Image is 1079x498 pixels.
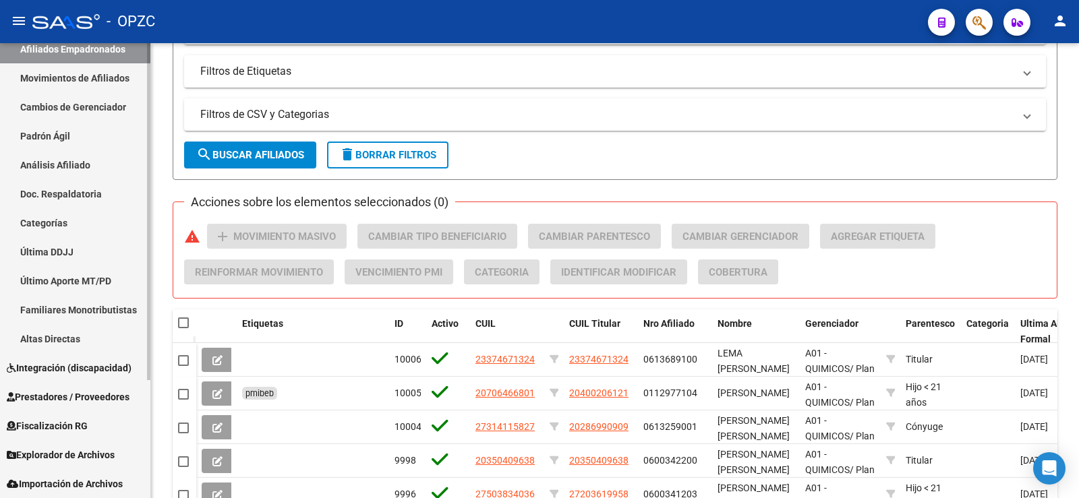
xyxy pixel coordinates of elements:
[906,381,941,408] span: Hijo < 21 años
[7,390,129,404] span: Prestadores / Proveedores
[1020,385,1077,401] div: [DATE]
[368,230,506,243] span: Cambiar Tipo Beneficiario
[906,421,943,432] span: Cónyuge
[643,421,697,432] span: 0613259001
[475,455,535,466] span: 20350409638
[395,421,421,432] span: 10004
[1020,318,1068,344] span: Ultima Alta Formal
[643,387,697,398] span: 0112977104
[800,309,881,354] datatable-header-cell: Gerenciador
[395,387,421,398] span: 10005
[7,476,123,491] span: Importación de Archivos
[395,455,416,466] span: 9998
[432,318,459,329] span: Activo
[195,266,323,278] span: Reinformar Movimiento
[831,230,925,243] span: Agregar Etiqueta
[426,309,470,354] datatable-header-cell: Activo
[184,98,1046,131] mat-expansion-panel-header: Filtros de CSV y Categorias
[1033,452,1066,485] div: Open Intercom Messenger
[475,387,535,398] span: 20706466801
[184,142,316,168] button: Buscar Afiliados
[475,354,535,365] span: 23374671324
[906,318,955,329] span: Parentesco
[906,354,933,365] span: Titular
[643,354,697,365] span: 0613689100
[327,142,448,168] button: Borrar Filtros
[643,455,697,466] span: 0600342200
[672,224,809,249] button: Cambiar Gerenciador
[233,230,336,243] span: Movimiento Masivo
[470,309,544,354] datatable-header-cell: CUIL
[184,55,1046,88] mat-expansion-panel-header: Filtros de Etiquetas
[961,309,1015,354] datatable-header-cell: Categoria
[718,415,790,441] span: [PERSON_NAME] [PERSON_NAME]
[569,421,629,432] span: 20286990909
[357,224,517,249] button: Cambiar Tipo Beneficiario
[805,348,850,374] span: A01 - QUIMICOS
[805,318,858,329] span: Gerenciador
[906,455,933,466] span: Titular
[475,318,496,329] span: CUIL
[561,266,676,278] span: Identificar Modificar
[339,149,436,161] span: Borrar Filtros
[682,230,798,243] span: Cambiar Gerenciador
[11,13,27,29] mat-icon: menu
[1020,352,1077,367] div: [DATE]
[1020,453,1077,468] div: [DATE]
[805,449,850,475] span: A01 - QUIMICOS
[200,64,1014,79] mat-panel-title: Filtros de Etiquetas
[245,388,274,398] span: pmibeb
[569,354,629,365] span: 23374671324
[345,259,453,284] button: Vencimiento PMI
[339,146,355,162] mat-icon: delete
[643,318,695,329] span: Nro Afiliado
[966,318,1009,329] span: Categoria
[569,387,629,398] span: 20400206121
[569,318,620,329] span: CUIL Titular
[709,266,767,278] span: Cobertura
[196,146,212,162] mat-icon: search
[805,415,850,441] span: A01 - QUIMICOS
[718,387,790,398] span: [PERSON_NAME]
[550,259,687,284] button: Identificar Modificar
[7,361,132,375] span: Integración (discapacidad)
[718,348,790,374] span: LEMA [PERSON_NAME]
[237,309,389,354] datatable-header-cell: Etiquetas
[718,318,752,329] span: Nombre
[1020,419,1077,435] div: [DATE]
[718,449,790,475] span: [PERSON_NAME] [PERSON_NAME]
[7,418,88,433] span: Fiscalización RG
[712,309,800,354] datatable-header-cell: Nombre
[475,266,529,278] span: Categoria
[395,318,403,329] span: ID
[698,259,778,284] button: Cobertura
[207,224,347,249] button: Movimiento Masivo
[184,193,455,212] h3: Acciones sobre los elementos seleccionados (0)
[820,224,935,249] button: Agregar Etiqueta
[638,309,712,354] datatable-header-cell: Nro Afiliado
[184,259,334,284] button: Reinformar Movimiento
[528,224,661,249] button: Cambiar Parentesco
[184,228,200,245] mat-icon: warning
[196,149,304,161] span: Buscar Afiliados
[475,421,535,432] span: 27314115827
[1052,13,1068,29] mat-icon: person
[539,230,650,243] span: Cambiar Parentesco
[464,259,539,284] button: Categoria
[7,447,115,462] span: Explorador de Archivos
[200,107,1014,122] mat-panel-title: Filtros de CSV y Categorias
[389,309,426,354] datatable-header-cell: ID
[242,318,283,329] span: Etiquetas
[395,354,421,365] span: 10006
[900,309,961,354] datatable-header-cell: Parentesco
[569,455,629,466] span: 20350409638
[355,266,442,278] span: Vencimiento PMI
[564,309,638,354] datatable-header-cell: CUIL Titular
[805,381,850,408] span: A01 - QUIMICOS
[107,7,155,36] span: - OPZC
[214,228,231,245] mat-icon: add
